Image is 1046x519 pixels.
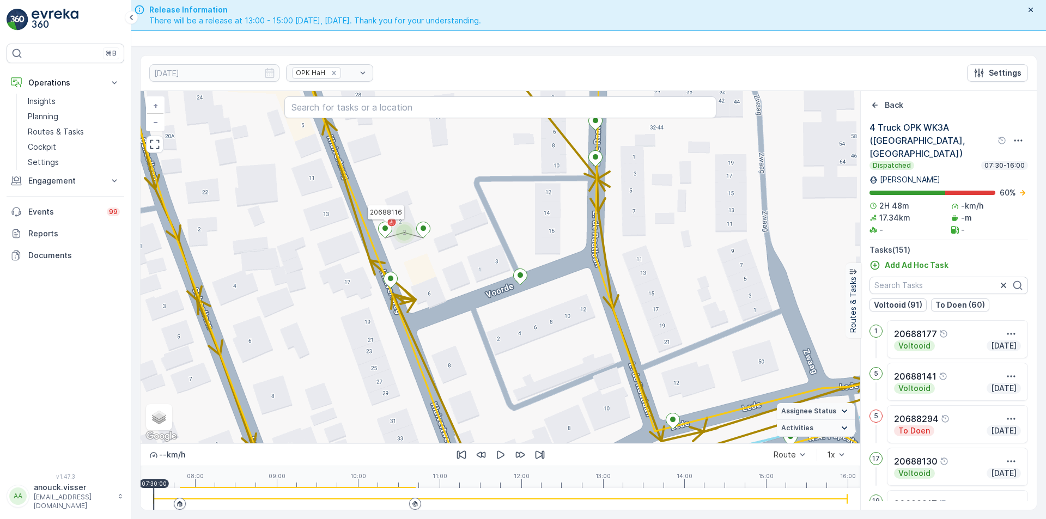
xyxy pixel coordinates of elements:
[781,407,836,416] span: Assignee Status
[874,300,922,310] p: Voltooid (91)
[34,482,112,493] p: anouck.visser
[848,277,859,333] p: Routes & Tasks
[897,383,932,394] p: Voltooid
[840,473,856,479] p: 16:00
[967,64,1028,82] button: Settings
[149,4,481,15] span: Release Information
[677,473,692,479] p: 14:00
[939,329,948,338] div: Help Tooltip Icon
[149,64,279,82] input: dd/mm/yyyy
[7,482,124,510] button: AAanouck.visser[EMAIL_ADDRESS][DOMAIN_NAME]
[7,72,124,94] button: Operations
[143,429,179,443] img: Google
[931,298,989,312] button: To Doen (60)
[7,9,28,30] img: logo
[153,117,159,126] span: −
[149,15,481,26] span: There will be a release at 13:00 - 15:00 [DATE], [DATE]. Thank you for your understanding.
[869,245,1028,255] p: Tasks ( 151 )
[777,403,855,420] summary: Assignee Status
[159,449,185,460] p: -- km/h
[894,370,936,383] p: 20688141
[23,94,124,109] a: Insights
[23,109,124,124] a: Planning
[879,212,910,223] p: 17.34km
[961,224,965,235] p: -
[874,369,878,378] p: 5
[894,412,939,425] p: 20688294
[777,420,855,437] summary: Activities
[147,405,171,429] a: Layers
[433,473,447,479] p: 11:00
[514,473,530,479] p: 12:00
[23,139,124,155] a: Cockpit
[894,455,938,468] p: 20688130
[872,161,912,170] p: Dispatched
[7,473,124,480] span: v 1.47.3
[990,340,1018,351] p: [DATE]
[143,429,179,443] a: Open this area in Google Maps (opens a new window)
[595,473,611,479] p: 13:00
[939,499,948,508] div: Help Tooltip Icon
[28,206,100,217] p: Events
[872,497,880,505] p: 19
[23,155,124,170] a: Settings
[990,383,1018,394] p: [DATE]
[28,111,58,122] p: Planning
[9,487,27,505] div: AA
[872,454,880,463] p: 17
[403,228,406,236] span: 2
[897,468,932,479] p: Voltooid
[874,412,878,420] p: 5
[869,298,927,312] button: Voltooid (91)
[7,245,124,266] a: Documents
[990,468,1018,479] p: [DATE]
[187,473,204,479] p: 08:00
[1000,187,1016,198] p: 60 %
[28,126,84,137] p: Routes & Tasks
[758,473,774,479] p: 15:00
[284,96,716,118] input: Search for tasks or a location
[894,327,937,340] p: 20688177
[23,124,124,139] a: Routes & Tasks
[869,100,903,111] a: Back
[781,424,813,432] span: Activities
[147,97,163,114] a: Zoom In
[142,480,167,487] p: 07:30:00
[874,327,878,335] p: 1
[109,207,118,216] p: 99
[941,414,950,423] div: Help Tooltip Icon
[153,101,158,110] span: +
[885,260,948,271] p: Add Ad Hoc Task
[774,450,796,459] div: Route
[961,212,972,223] p: -m
[32,9,78,30] img: logo_light-DOdMpM7g.png
[879,200,909,211] p: 2H 48m
[990,425,1018,436] p: [DATE]
[28,77,102,88] p: Operations
[147,114,163,130] a: Zoom Out
[885,100,903,111] p: Back
[350,473,366,479] p: 10:00
[869,121,995,160] p: 4 Truck OPK WK3A ([GEOGRAPHIC_DATA], [GEOGRAPHIC_DATA])
[897,425,931,436] p: To Doen
[961,200,983,211] p: -km/h
[28,157,59,168] p: Settings
[869,277,1028,294] input: Search Tasks
[269,473,285,479] p: 09:00
[28,142,56,152] p: Cockpit
[106,49,117,58] p: ⌘B
[935,300,985,310] p: To Doen (60)
[940,457,948,466] div: Help Tooltip Icon
[989,68,1021,78] p: Settings
[897,340,932,351] p: Voltooid
[28,228,120,239] p: Reports
[7,170,124,192] button: Engagement
[827,450,835,459] div: 1x
[998,136,1006,145] div: Help Tooltip Icon
[879,224,883,235] p: -
[28,250,120,261] p: Documents
[939,372,947,381] div: Help Tooltip Icon
[28,175,102,186] p: Engagement
[869,260,948,271] a: Add Ad Hoc Task
[7,201,124,223] a: Events99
